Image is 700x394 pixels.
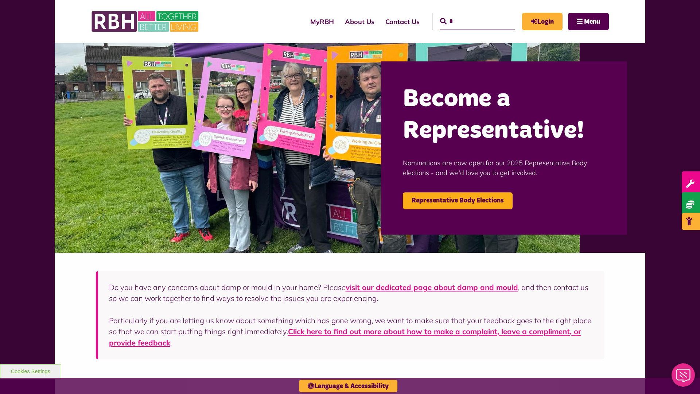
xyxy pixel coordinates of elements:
[339,11,380,32] a: About Us
[91,7,201,36] img: RBH
[403,147,605,189] p: Nominations are now open for our 2025 Representative Body elections - and we'd love you to get in...
[299,380,397,392] button: Language & Accessibility
[584,19,600,25] span: Menu
[568,13,609,30] button: Navigation
[403,192,513,209] a: Representative Body Elections
[109,282,594,304] p: Do you have any concerns about damp or mould in your home? Please , and then contact us so we can...
[440,13,515,30] input: Search
[522,13,563,30] a: MyRBH
[346,283,518,292] a: visit our dedicated page about damp and mould
[109,327,581,347] a: Click here to find out more about how to make a complaint, leave a compliment, or provide feedback
[305,11,339,32] a: MyRBH
[667,361,700,394] iframe: Netcall Web Assistant for live chat
[55,43,580,253] img: Image (22)
[380,11,425,32] a: Contact Us
[109,315,594,348] p: Particularly if you are letting us know about something which has gone wrong, we want to make sur...
[403,83,605,147] h2: Become a Representative!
